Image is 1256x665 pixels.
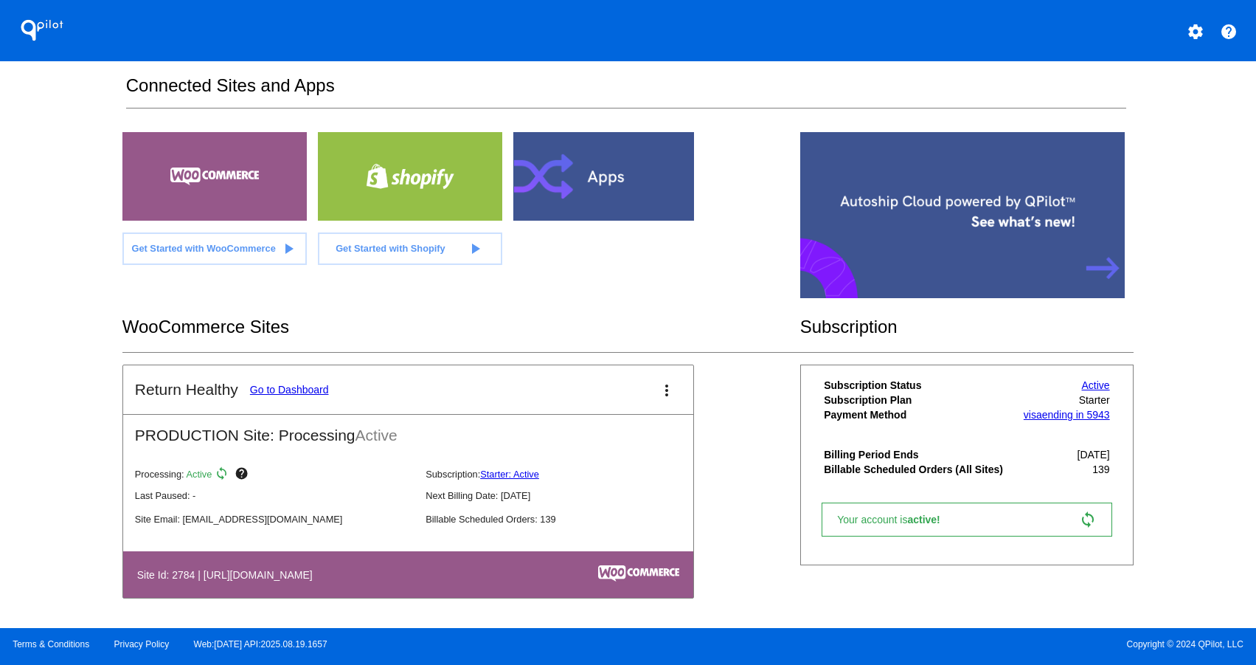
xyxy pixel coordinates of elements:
[1079,511,1097,528] mat-icon: sync
[426,514,704,525] p: Billable Scheduled Orders: 139
[823,448,1016,461] th: Billing Period Ends
[215,466,232,484] mat-icon: sync
[187,469,212,480] span: Active
[800,317,1134,337] h2: Subscription
[426,490,704,501] p: Next Billing Date: [DATE]
[131,243,275,254] span: Get Started with WooCommerce
[598,565,679,582] img: c53aa0e5-ae75-48aa-9bee-956650975ee5
[1078,449,1110,461] span: [DATE]
[355,427,398,444] span: Active
[13,15,72,45] h1: QPilot
[426,469,704,480] p: Subscription:
[318,232,502,265] a: Get Started with Shopify
[126,75,1126,108] h2: Connected Sites and Apps
[122,317,800,337] h2: WooCommerce Sites
[466,240,484,258] mat-icon: play_arrow
[1220,23,1238,41] mat-icon: help
[823,393,1016,407] th: Subscription Plan
[823,463,1016,476] th: Billable Scheduled Orders (All Sites)
[123,415,693,444] h2: PRODUCTION Site: Processing
[823,408,1016,421] th: Payment Method
[1024,409,1110,421] a: visaending in 5943
[837,514,955,526] span: Your account is
[641,639,1243,650] span: Copyright © 2024 QPilot, LLC
[194,639,327,650] a: Web:[DATE] API:2025.08.19.1657
[822,503,1111,537] a: Your account isactive! sync
[1187,23,1204,41] mat-icon: settings
[480,469,539,480] a: Starter: Active
[336,243,445,254] span: Get Started with Shopify
[235,466,252,484] mat-icon: help
[1024,409,1042,421] span: visa
[250,384,329,396] a: Go to Dashboard
[135,490,414,501] p: Last Paused: -
[13,639,89,650] a: Terms & Conditions
[658,382,676,399] mat-icon: more_vert
[135,514,414,525] p: Site Email: [EMAIL_ADDRESS][DOMAIN_NAME]
[137,569,320,581] h4: Site Id: 2784 | [URL][DOMAIN_NAME]
[823,379,1016,392] th: Subscription Status
[907,514,947,526] span: active!
[1092,464,1109,475] span: 139
[122,232,307,265] a: Get Started with WooCommerce
[280,240,297,258] mat-icon: play_arrow
[114,639,170,650] a: Privacy Policy
[135,381,238,399] h2: Return Healthy
[1082,379,1110,391] a: Active
[135,466,414,484] p: Processing:
[1079,394,1110,406] span: Starter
